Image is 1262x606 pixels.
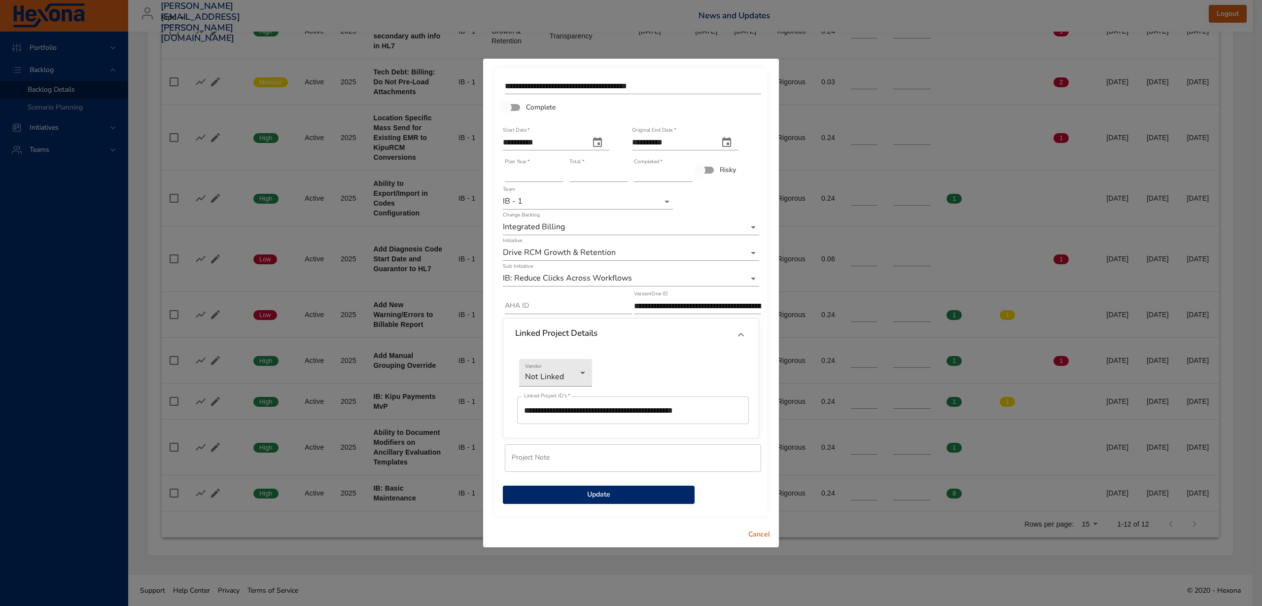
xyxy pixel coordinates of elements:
div: Linked Project Details [503,319,759,351]
span: Complete [526,102,556,112]
label: Plan Year [505,159,529,164]
label: Start Date [503,127,530,133]
label: Completed [634,159,663,164]
div: Drive RCM Growth & Retention [503,245,759,261]
label: Change Backlog [503,212,540,217]
label: Sub Initiative [503,263,533,269]
div: IB - 1 [503,194,673,210]
button: Cancel [743,526,775,544]
label: VersionOne ID [634,291,667,296]
label: Original End Date [632,127,676,133]
button: start date [586,131,609,154]
span: Update [511,489,687,501]
button: original end date [715,131,738,154]
div: Integrated Billing [503,219,759,235]
label: Total [569,159,584,164]
label: Team [503,186,515,192]
span: Risky [720,165,736,175]
h6: Linked Project Details [515,328,597,338]
label: Initiative [503,238,522,243]
div: IB: Reduce Clicks Across Workflows [503,271,759,286]
button: Update [503,486,695,504]
span: Cancel [747,529,771,541]
div: Not Linked [519,359,592,387]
